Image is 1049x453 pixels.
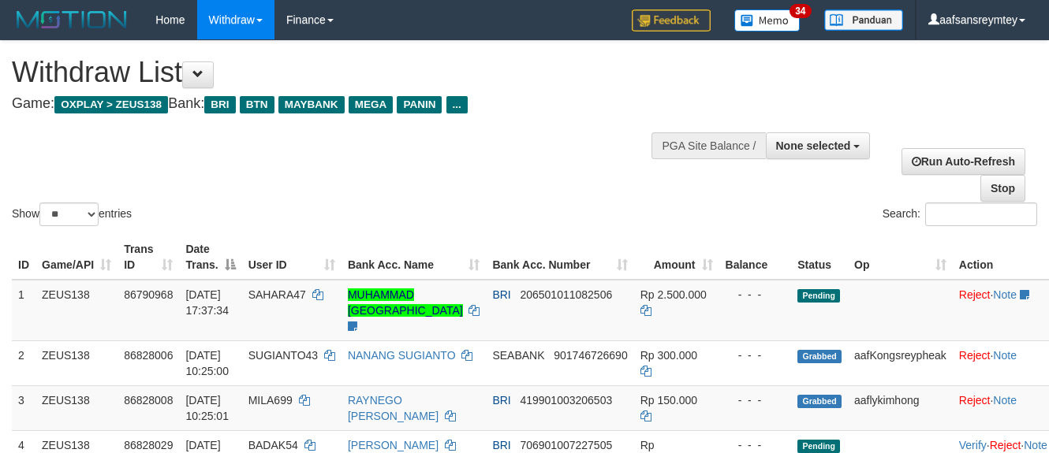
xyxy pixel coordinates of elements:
[248,439,298,451] span: BADAK54
[790,4,811,18] span: 34
[12,235,35,280] th: ID
[35,385,118,430] td: ZEUS138
[12,8,132,32] img: MOTION_logo.png
[980,175,1025,202] a: Stop
[348,394,439,422] a: RAYNEGO [PERSON_NAME]
[348,349,456,362] a: NANANG SUGIANTO
[640,288,707,301] span: Rp 2.500.000
[54,96,168,113] span: OXPLAY > ZEUS138
[348,439,439,451] a: [PERSON_NAME]
[959,439,987,451] a: Verify
[492,349,544,362] span: SEABANK
[240,96,274,113] span: BTN
[959,288,991,301] a: Reject
[179,235,241,280] th: Date Trans.: activate to sort column descending
[118,235,179,280] th: Trans ID: activate to sort column ascending
[492,394,510,407] span: BRI
[492,288,510,301] span: BRI
[554,349,627,362] span: Copy 901746726690 to clipboard
[848,385,953,430] td: aaflykimhong
[185,349,229,377] span: [DATE] 10:25:00
[959,394,991,407] a: Reject
[446,96,468,113] span: ...
[520,288,612,301] span: Copy 206501011082506 to clipboard
[242,235,342,280] th: User ID: activate to sort column ascending
[520,439,612,451] span: Copy 706901007227505 to clipboard
[342,235,487,280] th: Bank Acc. Name: activate to sort column ascending
[12,96,684,112] h4: Game: Bank:
[902,148,1025,175] a: Run Auto-Refresh
[397,96,442,113] span: PANIN
[993,394,1017,407] a: Note
[349,96,394,113] span: MEGA
[348,288,463,317] a: MUHAMMAD [GEOGRAPHIC_DATA]
[719,235,792,280] th: Balance
[278,96,345,113] span: MAYBANK
[848,235,953,280] th: Op: activate to sort column ascending
[990,439,1021,451] a: Reject
[35,235,118,280] th: Game/API: activate to sort column ascending
[766,132,871,159] button: None selected
[124,439,173,451] span: 86828029
[1024,439,1047,451] a: Note
[726,347,786,363] div: - - -
[640,394,697,407] span: Rp 150.000
[797,395,842,408] span: Grabbed
[185,288,229,317] span: [DATE] 17:37:34
[726,392,786,408] div: - - -
[12,280,35,341] td: 1
[492,439,510,451] span: BRI
[776,139,851,152] span: None selected
[797,289,840,303] span: Pending
[883,202,1037,226] label: Search:
[185,394,229,422] span: [DATE] 10:25:01
[640,349,697,362] span: Rp 300.000
[12,340,35,385] td: 2
[791,235,848,280] th: Status
[925,202,1037,226] input: Search:
[824,9,903,31] img: panduan.png
[726,287,786,303] div: - - -
[632,9,711,32] img: Feedback.jpg
[204,96,235,113] span: BRI
[651,132,765,159] div: PGA Site Balance /
[634,235,719,280] th: Amount: activate to sort column ascending
[993,349,1017,362] a: Note
[248,288,306,301] span: SAHARA47
[35,280,118,341] td: ZEUS138
[726,437,786,453] div: - - -
[35,340,118,385] td: ZEUS138
[848,340,953,385] td: aafKongsreypheak
[124,394,173,407] span: 86828008
[993,288,1017,301] a: Note
[486,235,633,280] th: Bank Acc. Number: activate to sort column ascending
[12,385,35,430] td: 3
[12,202,132,226] label: Show entries
[797,440,840,453] span: Pending
[248,394,293,407] span: MILA699
[797,350,842,363] span: Grabbed
[124,349,173,362] span: 86828006
[734,9,801,32] img: Button%20Memo.svg
[124,288,173,301] span: 86790968
[39,202,99,226] select: Showentries
[520,394,612,407] span: Copy 419901003206503 to clipboard
[12,57,684,88] h1: Withdraw List
[959,349,991,362] a: Reject
[248,349,318,362] span: SUGIANTO43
